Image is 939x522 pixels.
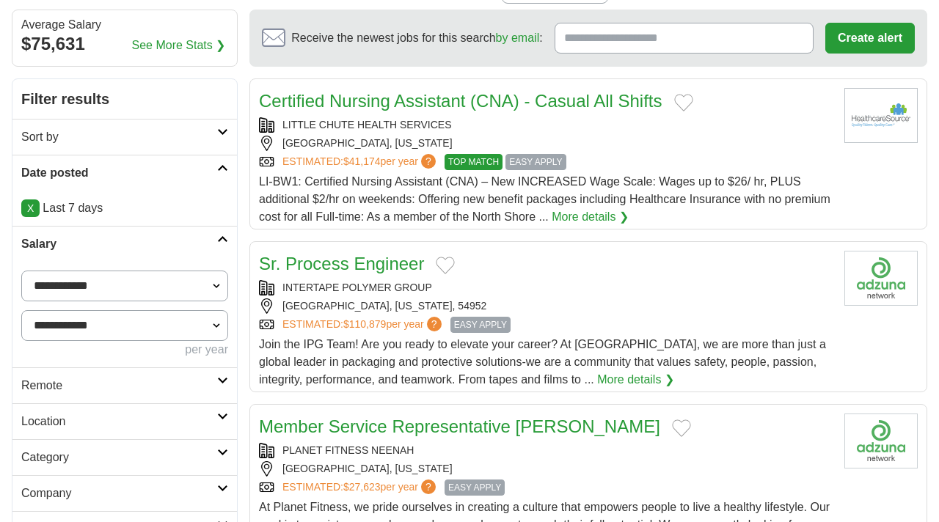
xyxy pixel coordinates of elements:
button: Add to favorite jobs [436,257,455,274]
span: Join the IPG Team! Are you ready to elevate your career? At [GEOGRAPHIC_DATA], we are more than j... [259,338,826,386]
a: ESTIMATED:$27,623per year? [282,479,439,496]
h2: Category [21,449,217,466]
a: Remote [12,367,237,403]
img: Company logo [844,88,918,143]
a: Sort by [12,119,237,155]
span: TOP MATCH [445,154,503,170]
a: Certified Nursing Assistant (CNA) - Casual All Shifts [259,91,662,111]
a: More details ❯ [597,371,674,389]
img: Company logo [844,413,918,468]
a: Category [12,439,237,475]
h2: Salary [21,235,217,253]
a: See More Stats ❯ [132,37,226,54]
h2: Location [21,413,217,430]
span: ? [421,154,436,169]
div: INTERTAPE POLYMER GROUP [259,280,833,295]
div: [GEOGRAPHIC_DATA], [US_STATE] [259,136,833,151]
span: LI-BW1: Certified Nursing Assistant (CNA) – New INCREASED Wage Scale: Wages up to $26/ hr, PLUS a... [259,175,830,223]
span: Receive the newest jobs for this search : [291,29,542,47]
h2: Company [21,485,217,502]
span: EASY APPLY [505,154,566,170]
div: per year [21,341,228,359]
div: LITTLE CHUTE HEALTH SERVICES [259,117,833,133]
button: Create alert [825,23,915,54]
button: Add to favorite jobs [672,419,691,437]
a: X [21,199,40,217]
a: Date posted [12,155,237,191]
span: $110,879 [343,318,386,330]
p: Last 7 days [21,199,228,217]
div: [GEOGRAPHIC_DATA], [US_STATE], 54952 [259,298,833,314]
a: ESTIMATED:$41,174per year? [282,154,439,170]
div: $75,631 [21,31,228,57]
a: ESTIMATED:$110,879per year? [282,317,445,333]
span: EASY APPLY [450,317,511,333]
a: Salary [12,226,237,262]
a: More details ❯ [552,208,629,226]
a: Location [12,403,237,439]
span: ? [421,479,436,494]
span: $27,623 [343,481,381,493]
a: Sr. Process Engineer [259,254,424,273]
span: ? [427,317,442,331]
a: Company [12,475,237,511]
img: Company logo [844,251,918,306]
span: $41,174 [343,155,381,167]
a: Member Service Representative [PERSON_NAME] [259,416,660,436]
h2: Filter results [12,79,237,119]
h2: Date posted [21,164,217,182]
div: [GEOGRAPHIC_DATA], [US_STATE] [259,461,833,477]
a: by email [496,32,540,44]
h2: Sort by [21,128,217,146]
button: Add to favorite jobs [674,94,693,111]
div: Average Salary [21,19,228,31]
h2: Remote [21,377,217,394]
span: EASY APPLY [445,479,505,496]
div: PLANET FITNESS NEENAH [259,443,833,458]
